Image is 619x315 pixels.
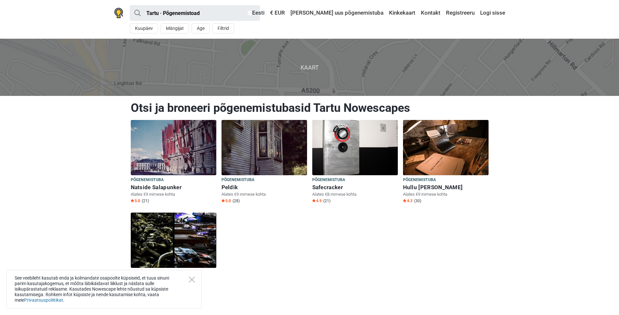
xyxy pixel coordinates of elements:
[414,198,421,203] span: (30)
[403,184,489,191] h6: Hullu [PERSON_NAME]
[403,120,489,175] img: Hullu Kelder
[24,297,63,303] a: Privaatsuspoliitikat
[131,120,216,205] a: Natside Salapunker Põgenemistuba Natside Salapunker Alates €9 inimese kohta Star5.0 (21)
[192,23,210,33] button: Age
[268,7,287,19] a: € EUR
[131,191,216,197] p: Alates €9 inimese kohta
[222,120,307,175] img: Peldik
[312,198,322,203] span: 4.9
[403,120,489,205] a: Hullu Kelder Põgenemistuba Hullu [PERSON_NAME] Alates €9 inimese kohta Star4.3 (30)
[130,5,260,21] input: proovi “Tallinn”
[189,277,195,282] button: Close
[131,184,216,191] h6: Natside Salapunker
[131,213,216,268] img: Prõpjat
[131,101,489,115] h1: Otsi ja broneeri põgenemistubasid Tartu Nowescapes
[222,199,225,202] img: Star
[7,270,202,308] div: See veebileht kasutab enda ja kolmandate osapoolte küpsiseid, et tuua sinuni parim kasutajakogemu...
[312,191,398,197] p: Alates €8 inimese kohta
[403,198,412,203] span: 4.3
[222,191,307,197] p: Alates €9 inimese kohta
[212,23,234,33] button: Filtrid
[312,199,316,202] img: Star
[131,120,216,175] img: Natside Salapunker
[312,184,398,191] h6: Safecracker
[131,177,164,184] span: Põgenemistuba
[248,11,252,15] img: Eesti
[403,191,489,197] p: Alates €9 inimese kohta
[114,8,123,18] img: Nowescape logo
[131,269,164,276] span: Põgenemistuba
[323,198,330,203] span: (21)
[312,120,398,205] a: Safecracker Põgenemistuba Safecracker Alates €8 inimese kohta Star4.9 (21)
[222,177,255,184] span: Põgenemistuba
[130,23,158,33] button: Kuupäev
[312,120,398,175] img: Safecracker
[478,7,505,19] a: Logi sisse
[131,199,134,202] img: Star
[222,120,307,205] a: Peldik Põgenemistuba Peldik Alates €9 inimese kohta Star5.0 (28)
[142,198,149,203] span: (21)
[419,7,442,19] a: Kontakt
[387,7,417,19] a: Kinkekaart
[444,7,476,19] a: Registreeru
[289,7,385,19] a: [PERSON_NAME] uus põgenemistuba
[222,198,231,203] span: 5.0
[403,177,436,184] span: Põgenemistuba
[222,184,307,191] h6: Peldik
[246,7,266,19] a: Eesti
[233,198,240,203] span: (28)
[161,23,189,33] button: Mängijat
[312,177,345,184] span: Põgenemistuba
[131,198,140,203] span: 5.0
[131,213,216,297] a: Prõpjat Põgenemistuba Prõpjat Alates €13 inimese kohta Star4.1 (50)
[403,199,406,202] img: Star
